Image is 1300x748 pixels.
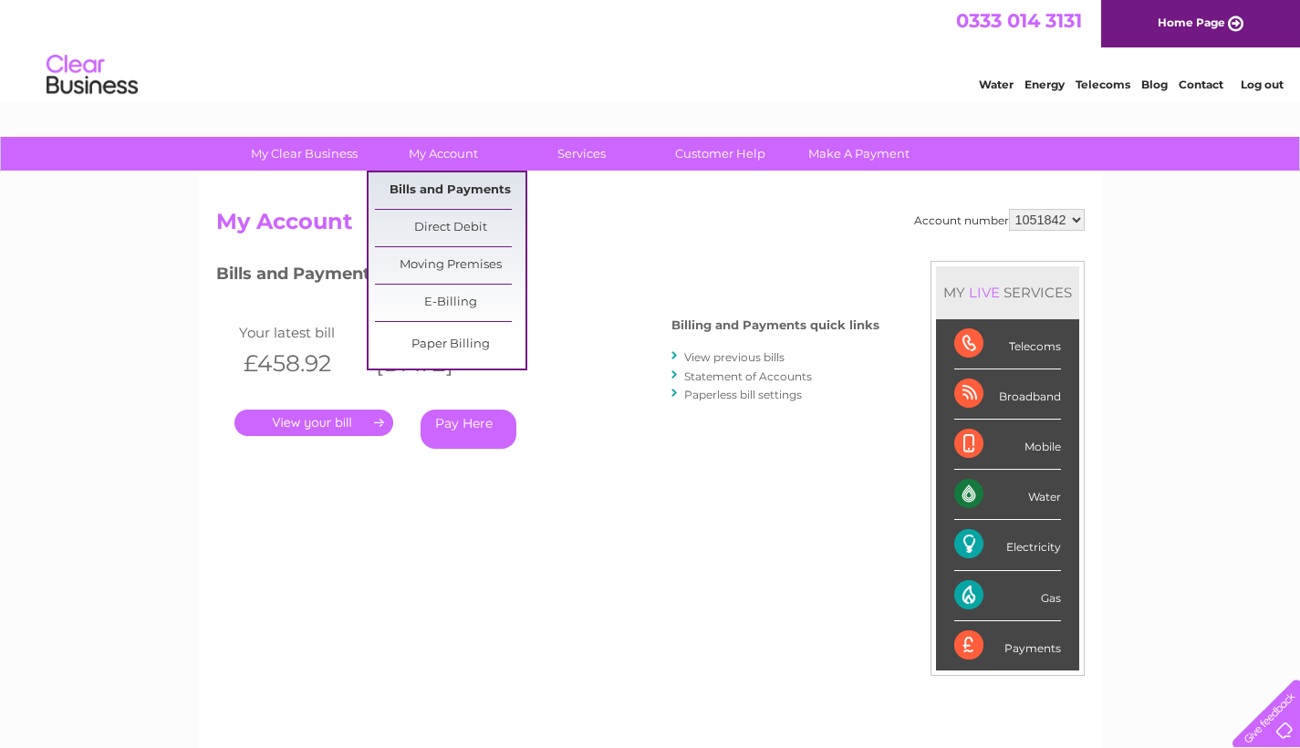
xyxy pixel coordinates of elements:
a: . [234,410,393,436]
a: Log out [1241,78,1284,91]
div: MY SERVICES [936,266,1079,318]
a: Contact [1179,78,1223,91]
a: Moving Premises [375,247,525,284]
a: View previous bills [684,350,785,364]
a: Services [506,137,657,171]
td: Your latest bill [234,320,367,345]
a: Direct Debit [375,210,525,246]
a: Paper Billing [375,327,525,363]
h4: Billing and Payments quick links [671,318,879,332]
div: Water [954,470,1061,520]
a: 0333 014 3131 [956,9,1082,32]
div: Electricity [954,520,1061,570]
div: LIVE [965,284,1004,301]
th: £458.92 [234,345,367,382]
a: Energy [1024,78,1065,91]
a: My Clear Business [229,137,380,171]
a: Telecoms [1076,78,1130,91]
div: Mobile [954,420,1061,470]
a: Pay Here [421,410,516,449]
div: Clear Business is a trading name of Verastar Limited (registered in [GEOGRAPHIC_DATA] No. 3667643... [220,10,1082,88]
a: Blog [1141,78,1168,91]
a: Statement of Accounts [684,369,812,383]
a: Make A Payment [784,137,934,171]
h3: Bills and Payments [216,261,879,293]
div: Payments [954,621,1061,670]
a: Bills and Payments [375,172,525,209]
a: My Account [368,137,518,171]
a: Customer Help [645,137,796,171]
div: Telecoms [954,319,1061,369]
a: Water [979,78,1014,91]
h2: My Account [216,209,1085,244]
img: logo.png [46,47,139,103]
a: E-Billing [375,285,525,321]
div: Account number [914,209,1085,231]
div: Broadband [954,369,1061,420]
a: Paperless bill settings [684,388,802,401]
div: Gas [954,571,1061,621]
